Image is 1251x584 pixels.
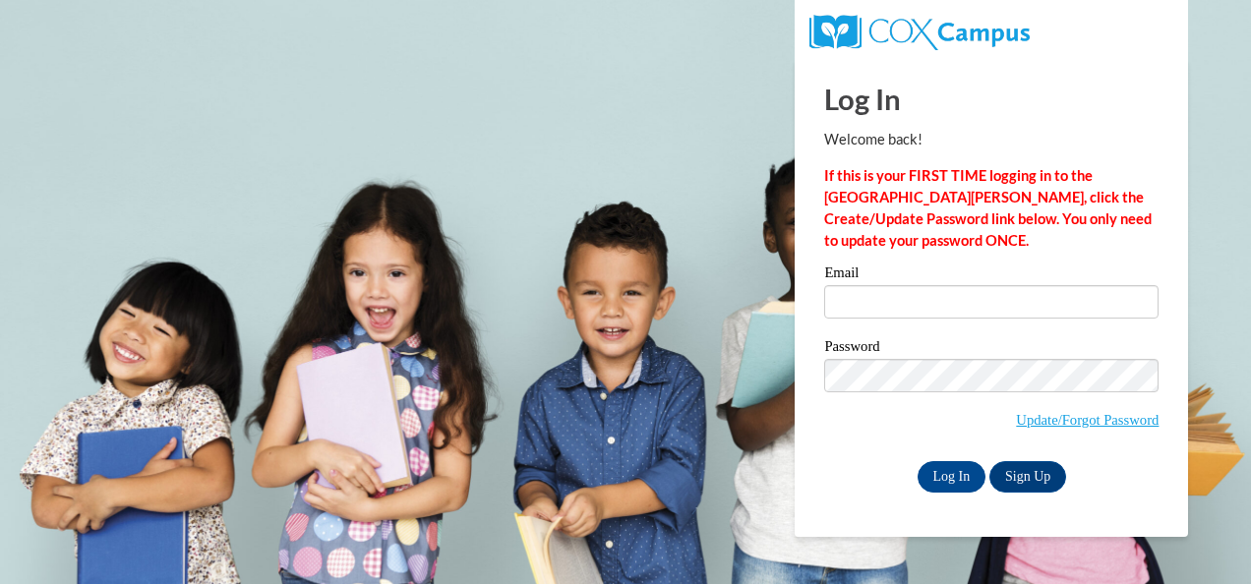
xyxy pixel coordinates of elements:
[1016,412,1159,428] a: Update/Forgot Password
[918,461,986,493] input: Log In
[809,23,1029,39] a: COX Campus
[824,167,1152,249] strong: If this is your FIRST TIME logging in to the [GEOGRAPHIC_DATA][PERSON_NAME], click the Create/Upd...
[824,265,1159,285] label: Email
[824,129,1159,150] p: Welcome back!
[824,339,1159,359] label: Password
[824,79,1159,119] h1: Log In
[989,461,1066,493] a: Sign Up
[809,15,1029,50] img: COX Campus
